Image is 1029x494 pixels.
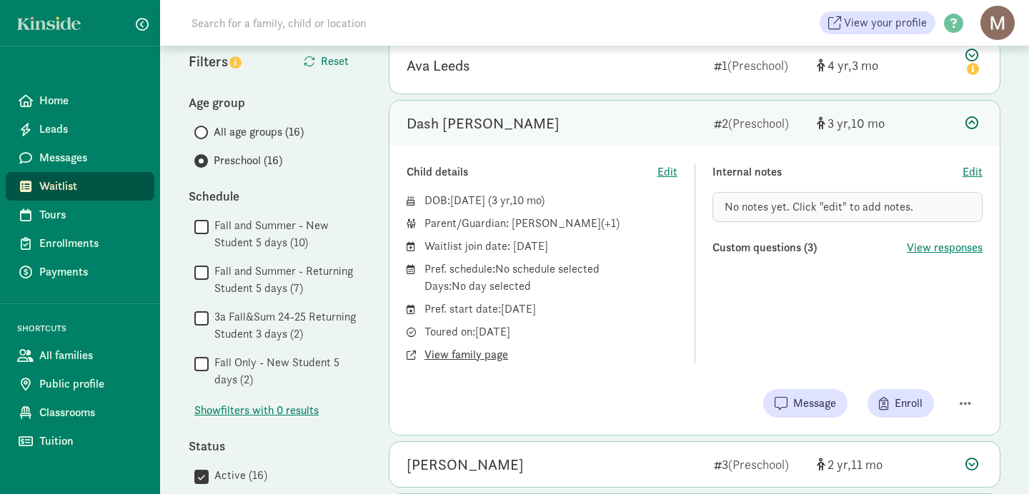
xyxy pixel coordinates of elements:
div: [object Object] [817,114,885,133]
div: Parent/Guardian: [PERSON_NAME] (+1) [424,215,677,232]
span: Waitlist [39,178,143,195]
span: 4 [827,57,852,74]
span: 3 [852,57,878,74]
a: Tours [6,201,154,229]
a: Payments [6,258,154,286]
span: Preschool (16) [214,152,282,169]
div: [object Object] [817,455,885,474]
span: Message [793,395,836,412]
div: Luca Hemraj_Karp [407,453,524,476]
div: Custom questions (3) [712,239,908,256]
span: 2 [827,456,851,473]
span: Payments [39,263,143,281]
button: Showfilters with 0 results [194,402,319,419]
div: DOB: ( ) [424,192,677,209]
button: View family page [424,346,508,363]
button: Edit [963,163,983,181]
button: Enroll [868,389,934,418]
span: All families [39,347,143,364]
a: Tuition [6,427,154,455]
span: (Preschool) [728,115,789,131]
span: Tuition [39,433,143,450]
span: Public profile [39,375,143,393]
span: 10 [851,115,885,131]
label: 3a Fall&Sum 24-25 Returning Student 3 days (2) [209,308,360,343]
span: Enrollments [39,235,143,252]
div: Pref. start date: [DATE] [424,301,677,318]
span: Classrooms [39,404,143,421]
span: No notes yet. Click "edit" to add notes. [725,199,913,214]
a: View your profile [820,11,935,34]
span: Reset [321,53,349,70]
span: 11 [851,456,883,473]
div: 2 [714,114,805,133]
input: Search for a family, child or location [183,9,584,37]
span: View your profile [844,14,927,31]
a: Leads [6,115,154,143]
div: Age group [189,93,360,112]
span: Leads [39,121,143,138]
span: Tours [39,206,143,223]
span: (Preschool) [728,456,789,473]
span: Messages [39,149,143,166]
button: View responses [907,239,983,256]
div: Toured on: [DATE] [424,323,677,341]
button: Reset [292,47,360,76]
span: 10 [512,193,541,208]
a: Classrooms [6,398,154,427]
button: Edit [657,163,677,181]
div: Ava Leeds [407,54,470,77]
div: Pref. schedule: No schedule selected Days: No day selected [424,261,677,295]
a: Public profile [6,370,154,398]
span: (Preschool) [727,57,788,74]
label: Fall Only - New Student 5 days (2) [209,354,360,388]
div: Filters [189,51,274,72]
div: Internal notes [712,163,963,181]
label: Active (16) [209,467,267,484]
iframe: Chat Widget [958,425,1029,494]
a: Enrollments [6,229,154,258]
span: All age groups (16) [214,123,304,141]
div: Child details [407,163,657,181]
a: Messages [6,143,154,172]
div: [object Object] [817,56,885,75]
div: Waitlist join date: [DATE] [424,238,677,255]
div: 3 [714,455,805,474]
label: Fall and Summer - New Student 5 days (10) [209,217,360,251]
div: Schedule [189,186,360,206]
span: 3 [827,115,851,131]
div: Status [189,436,360,455]
span: [DATE] [450,193,485,208]
div: Dash Trinh [407,112,560,135]
span: Enroll [895,395,923,412]
span: Show filters with 0 results [194,402,319,419]
div: 1 [714,56,805,75]
button: Message [763,389,847,418]
span: Home [39,92,143,109]
a: Waitlist [6,172,154,201]
a: Home [6,86,154,115]
span: 3 [492,193,512,208]
label: Fall and Summer - Returning Student 5 days (7) [209,263,360,297]
a: All families [6,341,154,370]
